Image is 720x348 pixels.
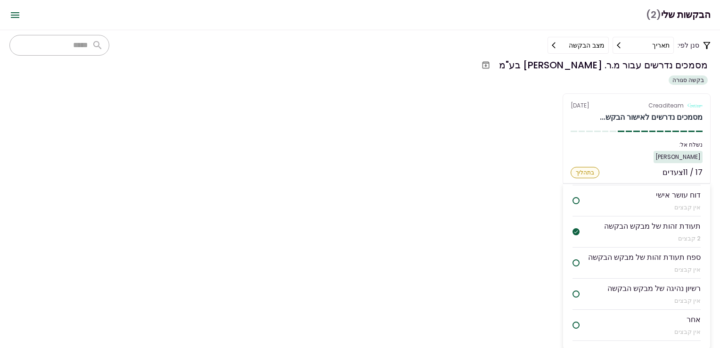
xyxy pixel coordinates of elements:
[588,265,701,274] div: אין קבצים
[548,37,609,54] button: מצב הבקשה
[499,58,708,72] div: מסמכים נדרשים עבור מ.ר. [PERSON_NAME] בע"מ
[571,101,703,110] div: [DATE]
[648,101,684,110] div: Creaditeam
[656,203,701,212] div: אין קבצים
[669,75,708,85] div: בקשה סגורה
[646,5,711,25] h1: הבקשות שלי
[654,151,703,163] div: [PERSON_NAME]
[663,167,703,178] div: 17 / 11 צעדים
[674,314,701,325] div: אחר
[571,141,703,149] div: נשלח אל:
[646,5,661,25] span: (2)
[652,40,670,50] div: תאריך
[477,57,494,74] button: העבר לארכיון
[656,189,701,201] div: דוח עושר אישי
[600,112,703,123] div: מסמכים נדרשים לאישור הבקשה - חברה
[604,234,701,243] div: 2 קבצים
[571,167,599,178] div: בתהליך
[588,251,701,263] div: ספח תעודת זהות של מבקש הבקשה
[4,4,26,26] button: Open menu
[607,282,701,294] div: רשיון נהיגה של מבקש הבקשה
[674,327,701,337] div: אין קבצים
[613,37,674,54] button: תאריך
[604,220,701,232] div: תעודת זהות של מבקש הבקשה
[607,296,701,306] div: אין קבצים
[687,101,703,110] img: Partner logo
[548,37,711,54] div: סנן לפי:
